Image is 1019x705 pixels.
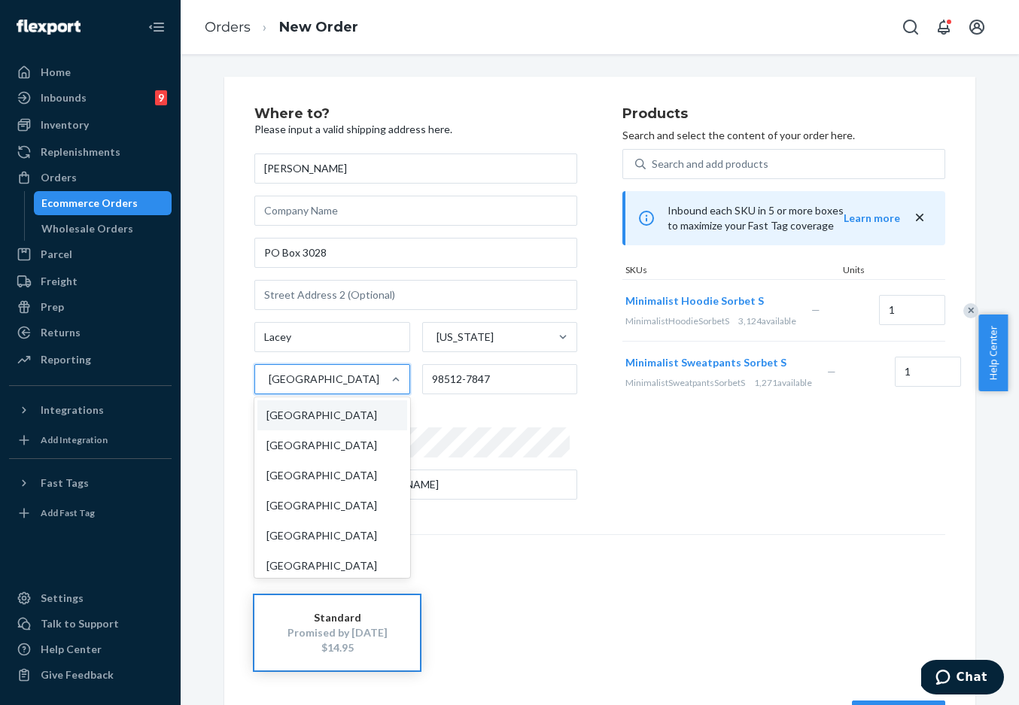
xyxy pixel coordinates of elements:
[625,356,786,369] span: Minimalist Sweatpants Sorbet S
[435,330,436,345] input: [US_STATE]
[921,660,1004,697] iframe: Opens a widget where you can chat to one of our agents
[652,156,768,172] div: Search and add products
[827,365,836,378] span: —
[254,153,577,184] input: First & Last Name
[41,170,77,185] div: Orders
[41,506,95,519] div: Add Fast Tag
[155,90,167,105] div: 9
[41,616,119,631] div: Talk to Support
[254,595,420,670] button: StandardPromised by [DATE]$14.95
[9,321,172,345] a: Returns
[9,428,172,452] a: Add Integration
[257,400,407,430] div: [GEOGRAPHIC_DATA]
[625,294,764,307] span: Minimalist Hoodie Sorbet S
[34,191,172,215] a: Ecommerce Orders
[257,430,407,460] div: [GEOGRAPHIC_DATA]
[9,348,172,372] a: Reporting
[41,325,81,340] div: Returns
[257,460,407,491] div: [GEOGRAPHIC_DATA]
[41,476,89,491] div: Fast Tags
[811,303,820,316] span: —
[41,117,89,132] div: Inventory
[277,640,397,655] div: $14.95
[205,19,251,35] a: Orders
[622,107,945,122] h2: Products
[257,551,407,581] div: [GEOGRAPHIC_DATA]
[41,433,108,446] div: Add Integration
[41,221,133,236] div: Wholesale Orders
[9,269,172,293] a: Freight
[895,357,961,387] input: Quantity
[41,667,114,682] div: Give Feedback
[963,303,978,318] div: Remove Item
[9,166,172,190] a: Orders
[625,355,786,370] button: Minimalist Sweatpants Sorbet S
[625,293,764,308] button: Minimalist Hoodie Sorbet S
[267,372,269,387] input: [GEOGRAPHIC_DATA][GEOGRAPHIC_DATA][GEOGRAPHIC_DATA][GEOGRAPHIC_DATA][GEOGRAPHIC_DATA][GEOGRAPHIC_...
[9,60,172,84] a: Home
[41,642,102,657] div: Help Center
[422,364,578,394] input: ZIP Code
[622,263,840,279] div: SKUs
[9,637,172,661] a: Help Center
[9,612,172,636] button: Talk to Support
[254,196,577,226] input: Company Name
[254,565,945,580] h1: Select a service
[896,12,926,42] button: Open Search Box
[41,274,78,289] div: Freight
[9,501,172,525] a: Add Fast Tag
[9,140,172,164] a: Replenishments
[257,491,407,521] div: [GEOGRAPHIC_DATA]
[34,217,172,241] a: Wholesale Orders
[41,403,104,418] div: Integrations
[254,122,577,137] p: Please input a valid shipping address here.
[41,591,84,606] div: Settings
[879,295,945,325] input: Quantity
[622,191,945,245] div: Inbound each SKU in 5 or more boxes to maximize your Fast Tag coverage
[254,322,410,352] input: City
[9,295,172,319] a: Prep
[622,128,945,143] p: Search and select the content of your order here.
[41,144,120,160] div: Replenishments
[978,315,1008,391] button: Help Center
[193,5,370,50] ol: breadcrumbs
[41,196,138,211] div: Ecommerce Orders
[277,610,397,625] div: Standard
[625,315,729,327] span: MinimalistHoodieSorbetS
[840,263,908,279] div: Units
[141,12,172,42] button: Close Navigation
[9,471,172,495] button: Fast Tags
[254,107,577,122] h2: Where to?
[254,238,577,268] input: Street Address
[9,113,172,137] a: Inventory
[279,19,358,35] a: New Order
[738,315,796,327] span: 3,124 available
[41,352,91,367] div: Reporting
[754,377,812,388] span: 1,271 available
[962,12,992,42] button: Open account menu
[41,65,71,80] div: Home
[9,398,172,422] button: Integrations
[436,330,494,345] div: [US_STATE]
[9,242,172,266] a: Parcel
[9,86,172,110] a: Inbounds9
[269,372,379,387] div: [GEOGRAPHIC_DATA]
[625,377,745,388] span: MinimalistSweatpantsSorbetS
[277,625,397,640] div: Promised by [DATE]
[41,247,72,262] div: Parcel
[929,12,959,42] button: Open notifications
[9,663,172,687] button: Give Feedback
[844,211,900,226] button: Learn more
[254,469,577,500] input: Email (Only Required for International)
[912,210,927,226] button: close
[257,521,407,551] div: [GEOGRAPHIC_DATA]
[41,299,64,315] div: Prep
[17,20,81,35] img: Flexport logo
[41,90,87,105] div: Inbounds
[254,280,577,310] input: Street Address 2 (Optional)
[9,586,172,610] a: Settings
